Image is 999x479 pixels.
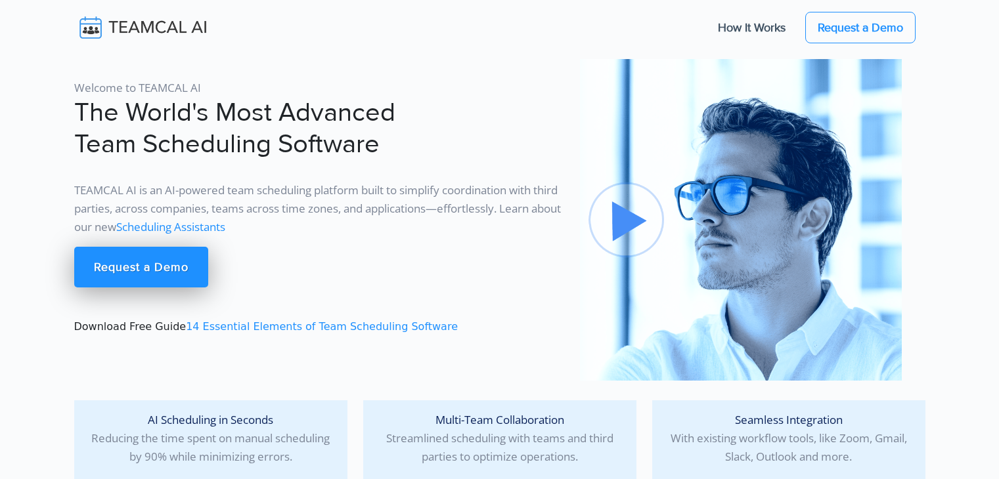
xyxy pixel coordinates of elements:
[74,181,564,236] p: TEAMCAL AI is an AI-powered team scheduling platform built to simplify coordination with third pa...
[374,411,626,466] p: Streamlined scheduling with teams and third parties to optimize operations.
[66,59,572,381] div: Download Free Guide
[148,412,273,427] span: AI Scheduling in Seconds
[580,59,902,381] img: pic
[85,411,337,466] p: Reducing the time spent on manual scheduling by 90% while minimizing errors.
[735,412,843,427] span: Seamless Integration
[805,12,916,43] a: Request a Demo
[116,219,225,234] a: Scheduling Assistants
[705,14,799,41] a: How It Works
[663,411,915,466] p: With existing workflow tools, like Zoom, Gmail, Slack, Outlook and more.
[74,97,564,160] h1: The World's Most Advanced Team Scheduling Software
[74,247,208,287] a: Request a Demo
[435,412,564,427] span: Multi-Team Collaboration
[74,79,564,97] p: Welcome to TEAMCAL AI
[186,320,458,333] a: 14 Essential Elements of Team Scheduling Software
